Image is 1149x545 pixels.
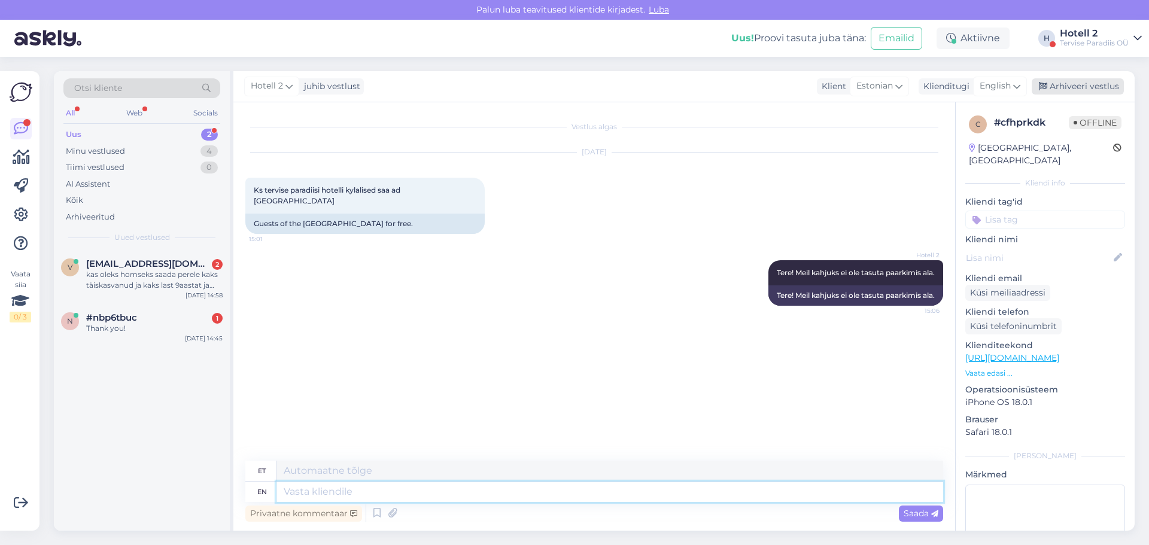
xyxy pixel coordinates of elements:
[731,31,866,45] div: Proovi tasuta juba täna:
[919,80,969,93] div: Klienditugi
[257,482,267,502] div: en
[994,115,1069,130] div: # cfhprkdk
[245,147,943,157] div: [DATE]
[965,196,1125,208] p: Kliendi tag'id
[980,80,1011,93] span: English
[66,211,115,223] div: Arhiveeritud
[249,235,294,243] span: 15:01
[965,383,1125,396] p: Operatsioonisüsteem
[10,81,32,103] img: Askly Logo
[63,105,77,121] div: All
[86,312,137,323] span: #nbp6tbuc
[965,318,1062,334] div: Küsi telefoninumbrit
[965,450,1125,461] div: [PERSON_NAME]
[904,508,938,519] span: Saada
[965,285,1050,301] div: Küsi meiliaadressi
[200,145,218,157] div: 4
[965,178,1125,188] div: Kliendi info
[965,352,1059,363] a: [URL][DOMAIN_NAME]
[185,334,223,343] div: [DATE] 14:45
[200,162,218,173] div: 0
[201,129,218,141] div: 2
[245,121,943,132] div: Vestlus algas
[299,80,360,93] div: juhib vestlust
[965,211,1125,229] input: Lisa tag
[67,316,73,325] span: n
[856,80,893,93] span: Estonian
[74,82,122,95] span: Otsi kliente
[777,268,935,277] span: Tere! Meil kahjuks ei ole tasuta paarkimis ala.
[768,285,943,306] div: Tere! Meil kahjuks ei ole tasuta paarkimis ala.
[975,120,981,129] span: c
[251,80,283,93] span: Hotell 2
[124,105,145,121] div: Web
[186,291,223,300] div: [DATE] 14:58
[895,306,940,315] span: 15:06
[1069,116,1121,129] span: Offline
[871,27,922,50] button: Emailid
[114,232,170,243] span: Uued vestlused
[965,426,1125,439] p: Safari 18.0.1
[86,323,223,334] div: Thank you!
[212,313,223,324] div: 1
[965,396,1125,409] p: iPhone OS 18.0.1
[645,4,673,15] span: Luba
[817,80,846,93] div: Klient
[937,28,1010,49] div: Aktiivne
[66,145,125,157] div: Minu vestlused
[1060,29,1129,38] div: Hotell 2
[1038,30,1055,47] div: H
[731,32,754,44] b: Uus!
[895,251,940,260] span: Hotell 2
[10,269,31,322] div: Vaata siia
[212,259,223,270] div: 2
[966,251,1111,264] input: Lisa nimi
[66,162,124,173] div: Tiimi vestlused
[66,129,81,141] div: Uus
[245,506,362,522] div: Privaatne kommentaar
[1060,29,1142,48] a: Hotell 2Tervise Paradiis OÜ
[245,214,485,234] div: Guests of the [GEOGRAPHIC_DATA] for free.
[969,142,1113,167] div: [GEOGRAPHIC_DATA], [GEOGRAPHIC_DATA]
[66,194,83,206] div: Kõik
[254,185,402,205] span: Ks tervise paradiisi hotelli kylalised saa ad [GEOGRAPHIC_DATA]
[965,339,1125,352] p: Klienditeekond
[86,258,211,269] span: vladsep@gmail.com
[965,368,1125,379] p: Vaata edasi ...
[258,461,266,481] div: et
[191,105,220,121] div: Socials
[86,269,223,291] div: kas oleks homseks saada perele kaks täiskasvanud ja kaks last 9aastat ja 9aastat hotellituba tuba...
[1032,78,1124,95] div: Arhiveeri vestlus
[10,312,31,322] div: 0 / 3
[965,468,1125,481] p: Märkmed
[965,233,1125,246] p: Kliendi nimi
[66,178,110,190] div: AI Assistent
[1060,38,1129,48] div: Tervise Paradiis OÜ
[68,263,72,272] span: v
[965,306,1125,318] p: Kliendi telefon
[965,413,1125,426] p: Brauser
[965,272,1125,285] p: Kliendi email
